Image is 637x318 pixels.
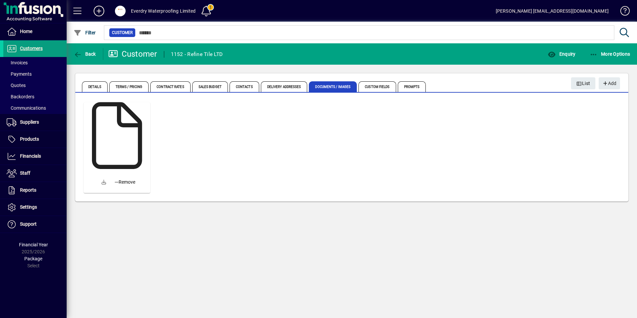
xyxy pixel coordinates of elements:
[3,165,67,182] a: Staff
[7,83,26,88] span: Quotes
[615,1,629,23] a: Knowledge Base
[3,91,67,102] a: Backorders
[109,81,149,92] span: Terms / Pricing
[74,51,96,57] span: Back
[112,176,138,188] button: Remove
[20,119,39,125] span: Suppliers
[19,242,48,247] span: Financial Year
[3,68,67,80] a: Payments
[309,81,357,92] span: Documents / Images
[7,105,46,111] span: Communications
[358,81,396,92] span: Custom Fields
[588,48,632,60] button: More Options
[3,23,67,40] a: Home
[88,5,110,17] button: Add
[20,136,39,142] span: Products
[230,81,259,92] span: Contacts
[150,81,190,92] span: Contract Rates
[3,80,67,91] a: Quotes
[3,216,67,233] a: Support
[7,94,34,99] span: Backorders
[3,182,67,199] a: Reports
[576,78,590,89] span: List
[192,81,228,92] span: Sales Budget
[108,49,157,59] div: Customer
[82,81,108,92] span: Details
[20,46,43,51] span: Customers
[20,153,41,159] span: Financials
[602,78,616,89] span: Add
[546,48,577,60] button: Enquiry
[24,256,42,261] span: Package
[96,174,112,190] a: Download
[112,29,133,36] span: Customer
[131,6,196,16] div: Everdry Waterproofing Limited
[3,148,67,165] a: Financials
[3,131,67,148] a: Products
[261,81,308,92] span: Delivery Addresses
[20,29,32,34] span: Home
[496,6,609,16] div: [PERSON_NAME] [EMAIL_ADDRESS][DOMAIN_NAME]
[20,170,30,176] span: Staff
[3,57,67,68] a: Invoices
[72,48,98,60] button: Back
[20,204,37,210] span: Settings
[599,77,620,89] button: Add
[110,5,131,17] button: Profile
[72,27,98,39] button: Filter
[3,199,67,216] a: Settings
[548,51,575,57] span: Enquiry
[115,179,135,186] span: Remove
[571,77,596,89] button: List
[20,221,37,227] span: Support
[7,71,32,77] span: Payments
[74,30,96,35] span: Filter
[171,49,223,60] div: 1152 - Refine Tile LTD
[398,81,426,92] span: Prompts
[590,51,630,57] span: More Options
[3,114,67,131] a: Suppliers
[7,60,28,65] span: Invoices
[67,48,103,60] app-page-header-button: Back
[3,102,67,114] a: Communications
[20,187,36,193] span: Reports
